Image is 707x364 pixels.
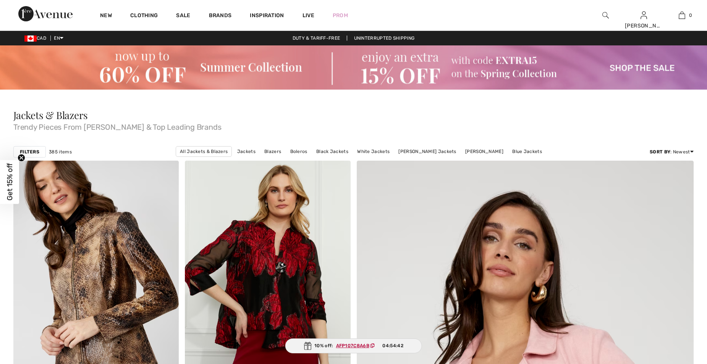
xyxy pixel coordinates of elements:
[176,12,190,20] a: Sale
[353,147,393,156] a: White Jackets
[13,108,88,122] span: Jackets & Blazers
[312,147,352,156] a: Black Jackets
[602,11,609,20] img: search the website
[18,6,73,21] img: 1ère Avenue
[689,12,692,19] span: 0
[461,147,507,156] a: [PERSON_NAME]
[663,11,701,20] a: 0
[382,342,403,349] span: 04:54:42
[24,35,37,42] img: Canadian Dollar
[336,343,369,348] ins: AFP107C8A6B
[679,11,685,20] img: My Bag
[233,147,259,156] a: Jackets
[508,147,546,156] a: Blue Jackets
[13,120,694,131] span: Trendy Pieces From [PERSON_NAME] & Top Leading Brands
[260,147,285,156] a: Blazers
[24,35,49,41] span: CAD
[20,148,39,155] strong: Filters
[641,11,647,20] img: My Info
[5,163,14,201] span: Get 15% off
[650,148,694,155] div: : Newest
[209,12,232,20] a: Brands
[100,12,112,20] a: New
[285,338,422,353] div: 10% off:
[395,147,460,156] a: [PERSON_NAME] Jackets
[304,342,311,350] img: Gift.svg
[18,154,25,162] button: Close teaser
[625,22,662,30] div: [PERSON_NAME]
[641,11,647,19] a: Sign In
[176,146,232,157] a: All Jackets & Blazers
[303,11,314,19] a: Live
[650,149,670,155] strong: Sort By
[250,12,284,20] span: Inspiration
[130,12,158,20] a: Clothing
[333,11,348,19] a: Prom
[54,35,63,41] span: EN
[49,148,72,155] span: 385 items
[286,147,311,156] a: Boleros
